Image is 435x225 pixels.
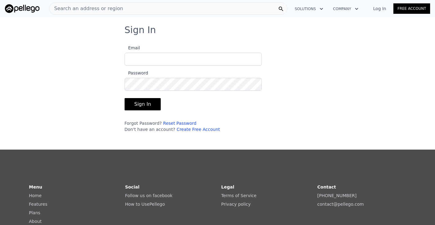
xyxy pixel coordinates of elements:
[125,202,165,207] a: How to UsePellego
[317,202,364,207] a: contact@pellego.com
[163,121,197,126] a: Reset Password
[29,202,47,207] a: Features
[366,6,393,12] a: Log In
[125,71,148,75] span: Password
[29,185,42,189] strong: Menu
[125,120,262,132] div: Forgot Password? Don't have an account?
[29,210,40,215] a: Plans
[125,45,140,50] span: Email
[125,25,311,36] h3: Sign In
[125,78,262,91] input: Password
[221,202,251,207] a: Privacy policy
[125,193,173,198] a: Follow us on facebook
[317,193,357,198] a: [PHONE_NUMBER]
[125,185,140,189] strong: Social
[328,3,363,14] button: Company
[317,185,336,189] strong: Contact
[393,3,430,14] a: Free Account
[29,219,42,224] a: About
[125,98,161,110] button: Sign In
[29,193,42,198] a: Home
[125,53,262,66] input: Email
[49,5,123,12] span: Search an address or region
[5,4,39,13] img: Pellego
[221,185,234,189] strong: Legal
[177,127,220,132] a: Create Free Account
[221,193,257,198] a: Terms of Service
[290,3,328,14] button: Solutions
